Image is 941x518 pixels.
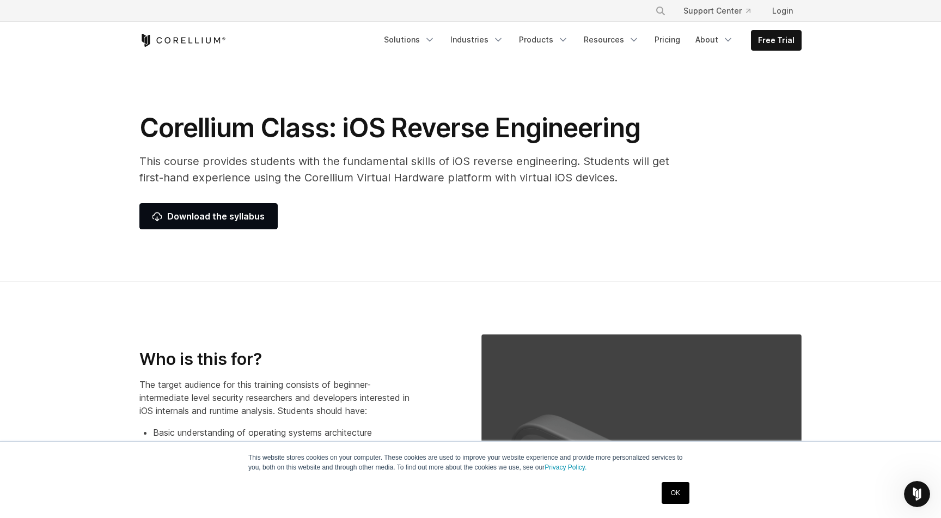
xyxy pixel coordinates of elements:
[648,30,687,50] a: Pricing
[248,453,693,472] p: This website stores cookies on your computer. These cookies are used to improve your website expe...
[377,30,442,50] a: Solutions
[545,464,586,471] a: Privacy Policy.
[139,153,684,186] p: This course provides students with the fundamental skills of iOS reverse engineering. Students wi...
[377,30,802,51] div: Navigation Menu
[152,210,265,223] span: Download the syllabus
[139,349,418,370] h3: Who is this for?
[642,1,802,21] div: Navigation Menu
[512,30,575,50] a: Products
[675,1,759,21] a: Support Center
[153,426,418,452] li: Basic understanding of operating systems architecture (userland/kernel separation)
[662,482,689,504] a: OK
[651,1,670,21] button: Search
[139,34,226,47] a: Corellium Home
[689,30,740,50] a: About
[139,112,684,144] h1: Corellium Class: iOS Reverse Engineering
[904,481,930,507] iframe: Intercom live chat
[763,1,802,21] a: Login
[139,378,418,417] p: The target audience for this training consists of beginner-intermediate level security researcher...
[444,30,510,50] a: Industries
[139,203,278,229] a: Download the syllabus
[577,30,646,50] a: Resources
[751,31,801,50] a: Free Trial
